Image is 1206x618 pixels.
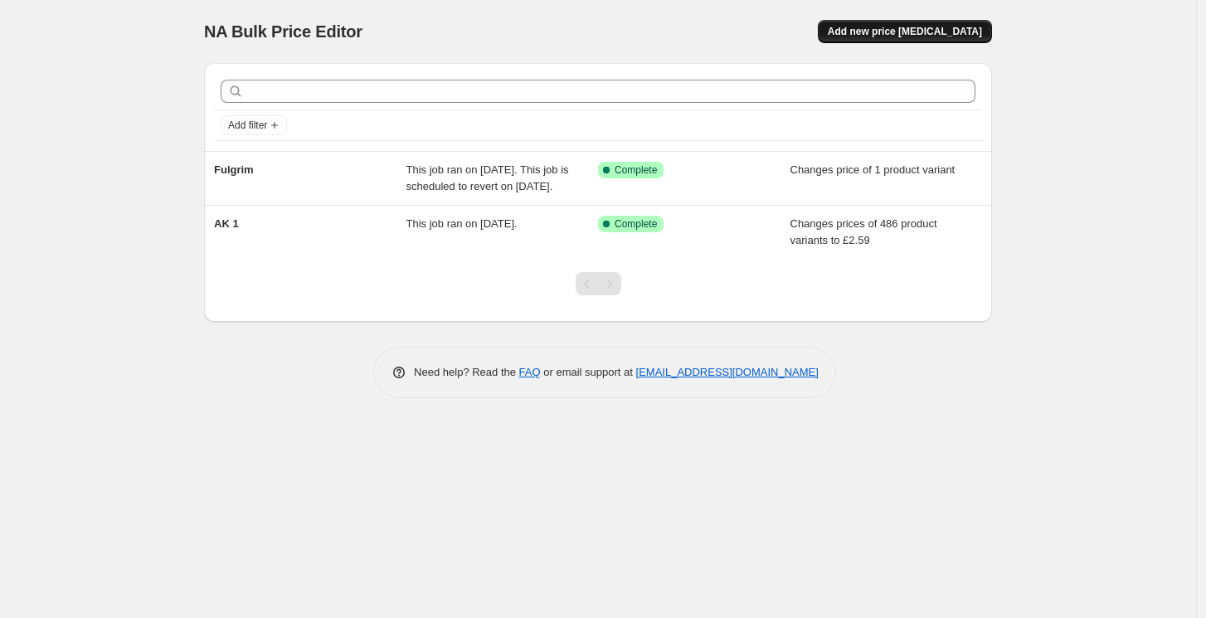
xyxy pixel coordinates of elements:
[615,163,657,177] span: Complete
[828,25,982,38] span: Add new price [MEDICAL_DATA]
[519,366,541,378] a: FAQ
[414,366,519,378] span: Need help? Read the
[204,22,362,41] span: NA Bulk Price Editor
[406,217,518,230] span: This job ran on [DATE].
[615,217,657,231] span: Complete
[221,115,287,135] button: Add filter
[214,217,239,230] span: AK 1
[576,272,621,295] nav: Pagination
[214,163,254,176] span: Fulgrim
[636,366,819,378] a: [EMAIL_ADDRESS][DOMAIN_NAME]
[790,217,937,246] span: Changes prices of 486 product variants to £2.59
[790,163,956,176] span: Changes price of 1 product variant
[541,366,636,378] span: or email support at
[228,119,267,132] span: Add filter
[406,163,569,192] span: This job ran on [DATE]. This job is scheduled to revert on [DATE].
[818,20,992,43] button: Add new price [MEDICAL_DATA]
